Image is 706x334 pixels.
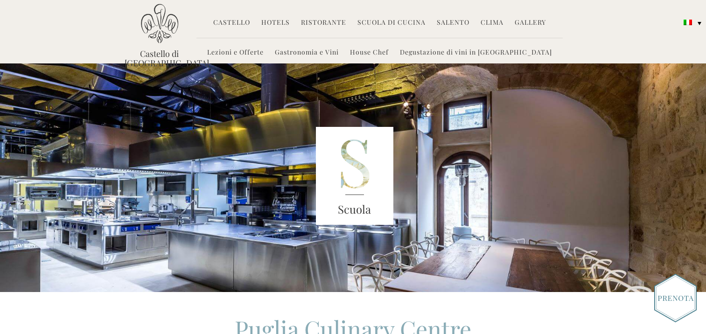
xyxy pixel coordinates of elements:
a: Hotels [261,18,290,28]
img: Book_Button_Italian.png [654,274,697,322]
img: Italiano [684,20,692,25]
a: Scuola di Cucina [357,18,426,28]
a: Salento [437,18,469,28]
img: Castello di Ugento [141,4,178,43]
a: Lezioni e Offerte [207,48,264,58]
a: House Chef [350,48,389,58]
h3: Scuola [316,201,393,218]
a: Clima [481,18,503,28]
a: Degustazione di vini in [GEOGRAPHIC_DATA] [400,48,552,58]
a: Gastronomia e Vini [275,48,339,58]
a: Castello di [GEOGRAPHIC_DATA] [125,49,195,68]
a: Castello [213,18,250,28]
a: Gallery [515,18,546,28]
img: S_Lett_green.png [316,127,393,225]
a: Ristorante [301,18,346,28]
